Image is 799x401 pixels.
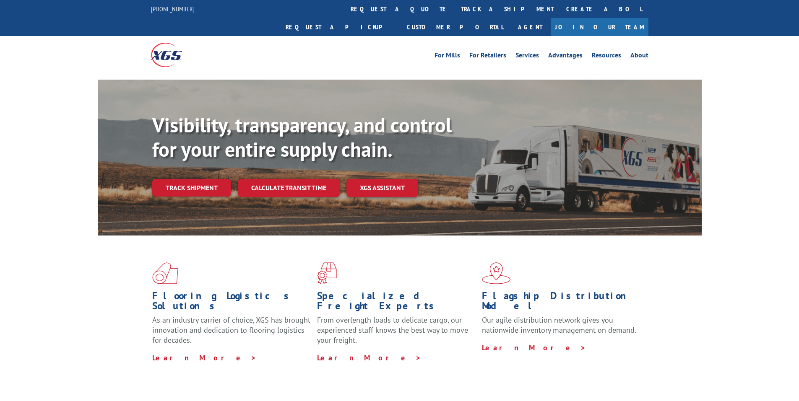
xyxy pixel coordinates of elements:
a: For Retailers [469,52,506,61]
a: Join Our Team [551,18,648,36]
a: Learn More > [152,353,257,362]
a: Learn More > [317,353,422,362]
a: Customer Portal [401,18,510,36]
a: For Mills [435,52,460,61]
a: Resources [592,52,621,61]
a: Agent [510,18,551,36]
a: Learn More > [482,343,586,352]
a: Services [515,52,539,61]
h1: Flooring Logistics Solutions [152,291,311,315]
a: XGS ASSISTANT [346,179,418,197]
a: Request a pickup [279,18,401,36]
span: Our agile distribution network gives you nationwide inventory management on demand. [482,315,636,335]
p: From overlength loads to delicate cargo, our experienced staff knows the best way to move your fr... [317,315,476,352]
a: About [630,52,648,61]
h1: Flagship Distribution Model [482,291,640,315]
img: xgs-icon-flagship-distribution-model-red [482,262,511,284]
b: Visibility, transparency, and control for your entire supply chain. [152,112,452,162]
img: xgs-icon-focused-on-flooring-red [317,262,337,284]
a: [PHONE_NUMBER] [151,5,195,13]
span: As an industry carrier of choice, XGS has brought innovation and dedication to flooring logistics... [152,315,310,345]
img: xgs-icon-total-supply-chain-intelligence-red [152,262,178,284]
a: Track shipment [152,179,231,197]
a: Calculate transit time [238,179,340,197]
h1: Specialized Freight Experts [317,291,476,315]
a: Advantages [548,52,583,61]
